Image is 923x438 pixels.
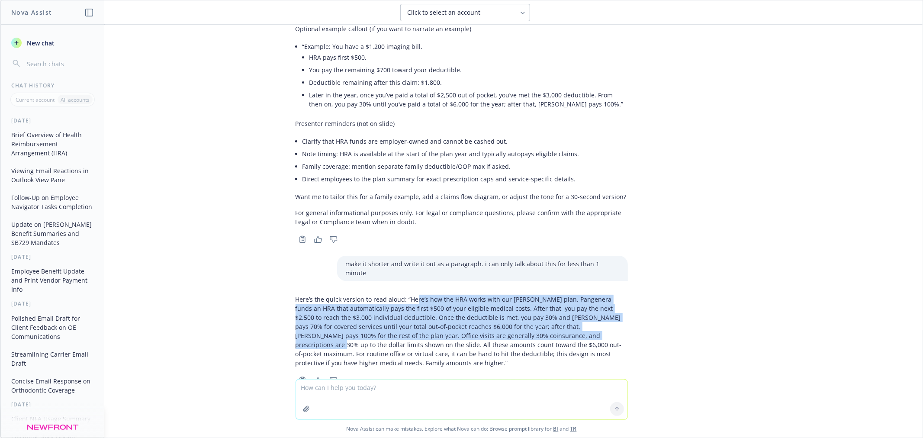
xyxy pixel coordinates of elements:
[299,377,306,384] svg: Copy to clipboard
[8,164,97,187] button: Viewing Email Reactions in Outlook View Pane
[8,128,97,160] button: Brief Overview of Health Reimbursement Arrangement (HRA)
[408,8,481,17] span: Click to select an account
[296,119,628,128] p: Presenter reminders (not on slide)
[61,96,90,103] p: All accounts
[1,300,104,307] div: [DATE]
[25,39,55,48] span: New chat
[309,64,628,76] li: You pay the remaining $700 toward your deductible.
[8,35,97,51] button: New chat
[8,374,97,397] button: Concise Email Response on Orthodontic Coverage
[570,425,577,432] a: TR
[8,264,97,296] button: Employee Benefit Update and Print Vendor Payment Info
[1,401,104,408] div: [DATE]
[1,253,104,261] div: [DATE]
[302,160,628,173] li: Family coverage: mention separate family deductible/OOP max if asked.
[8,412,97,426] button: Client NFA Usage Summary
[4,420,919,438] span: Nova Assist can make mistakes. Explore what Nova can do: Browse prompt library for and
[25,58,94,70] input: Search chats
[11,8,52,17] h1: Nova Assist
[296,24,628,33] p: Optional example callout (if you want to narrate an example)
[296,295,628,367] p: Here’s the quick version to read aloud: “Here’s how the HRA works with our [PERSON_NAME] plan. Pa...
[327,233,341,245] button: Thumbs down
[8,347,97,370] button: Streamlining Carrier Email Draft
[309,51,628,64] li: HRA pays first $500.
[327,374,341,386] button: Thumbs down
[302,40,628,112] li: “Example: You have a $1,200 imaging bill.
[302,173,628,185] li: Direct employees to the plan summary for exact prescription caps and service-specific details.
[302,148,628,160] li: Note timing: HRA is available at the start of the plan year and typically autopays eligible claims.
[8,217,97,250] button: Update on [PERSON_NAME] Benefit Summaries and SB729 Mandates
[553,425,559,432] a: BI
[8,311,97,344] button: Polished Email Draft for Client Feedback on OE Communications
[309,89,628,110] li: Later in the year, once you’ve paid a total of $2,500 out of pocket, you’ve met the $3,000 deduct...
[8,190,97,214] button: Follow-Up on Employee Navigator Tasks Completion
[346,259,619,277] p: make it shorter and write it out as a paragraph. i can only talk about this for less than 1 minute
[400,4,530,21] button: Click to select an account
[1,82,104,89] div: Chat History
[16,96,55,103] p: Current account
[1,117,104,124] div: [DATE]
[309,76,628,89] li: Deductible remaining after this claim: $1,800.
[296,208,628,226] p: For general informational purposes only. For legal or compliance questions, please confirm with t...
[302,135,628,148] li: Clarify that HRA funds are employer-owned and cannot be cashed out.
[296,192,628,201] p: Want me to tailor this for a family example, add a claims flow diagram, or adjust the tone for a ...
[299,235,306,243] svg: Copy to clipboard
